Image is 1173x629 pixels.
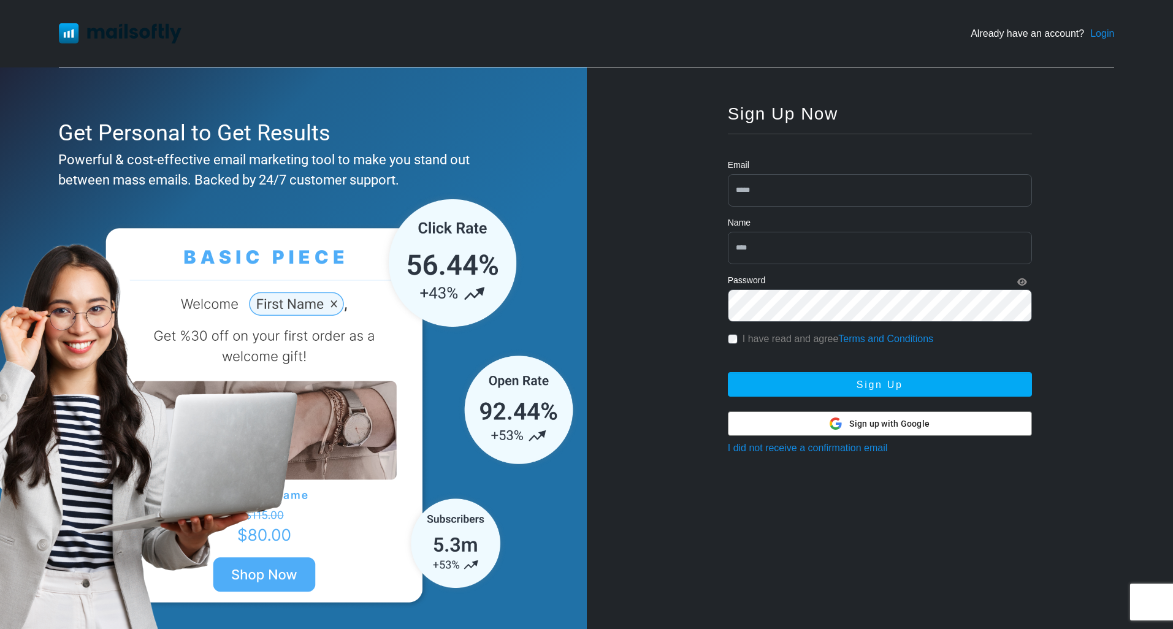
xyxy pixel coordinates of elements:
a: I did not receive a confirmation email [728,443,888,453]
div: Powerful & cost-effective email marketing tool to make you stand out between mass emails. Backed ... [58,150,522,190]
img: Mailsoftly [59,23,181,43]
button: Sign Up [728,372,1032,397]
label: Email [728,159,749,172]
button: Sign up with Google [728,411,1032,436]
a: Login [1090,26,1114,41]
span: Sign up with Google [849,417,930,430]
label: Name [728,216,751,229]
label: I have read and agree [743,332,933,346]
div: Already have an account? [971,26,1114,41]
div: Get Personal to Get Results [58,116,522,150]
span: Sign Up Now [728,104,838,123]
i: Show Password [1017,278,1027,286]
label: Password [728,274,765,287]
a: Terms and Conditions [838,334,933,344]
